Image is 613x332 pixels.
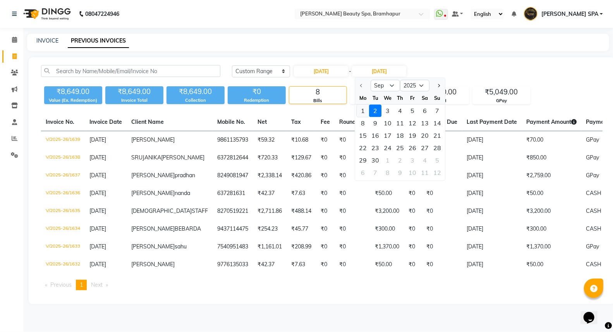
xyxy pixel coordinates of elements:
span: CASH [586,225,601,232]
div: Saturday, September 27, 2025 [419,142,431,154]
div: Friday, October 10, 2025 [407,166,419,179]
div: 5 [431,154,444,166]
td: [DATE] [462,220,522,238]
div: Sunday, September 7, 2025 [431,104,444,117]
b: 08047224946 [85,3,119,25]
div: Sunday, September 21, 2025 [431,129,444,142]
div: 18 [394,129,407,142]
span: Previous [50,281,72,288]
span: Client Name [131,118,164,125]
td: V/2025-26/1638 [41,149,85,167]
div: 1 [357,104,369,117]
div: Invoice Total [105,97,163,104]
td: ₹0 [316,238,335,256]
td: ₹129.67 [287,149,316,167]
span: [DATE] [89,225,106,232]
div: 3 [382,104,394,117]
div: 24 [382,142,394,154]
td: 9776135033 [213,256,253,274]
div: Monday, September 22, 2025 [357,142,369,154]
td: ₹0 [404,220,422,238]
div: Monday, September 8, 2025 [357,117,369,129]
div: 0 [350,87,408,98]
td: ₹300.00 [522,220,581,238]
span: [DATE] [89,136,106,143]
span: [PERSON_NAME] [131,172,175,179]
div: Monday, October 6, 2025 [357,166,369,179]
td: [DATE] [462,131,522,149]
td: [DATE] [462,238,522,256]
div: Th [394,92,407,104]
div: 21 [431,129,444,142]
td: ₹1,161.01 [253,238,287,256]
td: 9861135793 [213,131,253,149]
div: ₹5,049.00 [473,87,530,98]
div: 11 [394,117,407,129]
td: ₹2,338.14 [253,167,287,185]
span: STAFF [192,207,208,214]
td: 6372812644 [213,149,253,167]
span: Payment Amount [526,118,577,125]
td: ₹45.77 [287,220,316,238]
img: logo [20,3,73,25]
td: ₹0 [422,238,462,256]
td: [DATE] [462,167,522,185]
span: [DATE] [89,154,106,161]
div: Saturday, September 13, 2025 [419,117,431,129]
td: ₹0 [316,220,335,238]
div: 8 [289,87,347,98]
div: 2 [369,104,382,117]
div: GPay [473,98,530,104]
td: ₹300.00 [370,220,404,238]
td: ₹1,370.00 [370,238,404,256]
span: GPay [586,243,599,250]
div: Saturday, September 20, 2025 [419,129,431,142]
span: [PERSON_NAME] [131,136,175,143]
td: ₹1,370.00 [522,238,581,256]
td: ₹0 [335,220,370,238]
td: ₹0 [335,256,370,274]
div: Wednesday, September 24, 2025 [382,142,394,154]
div: ₹8,649.00 [105,86,163,97]
span: Tax [291,118,301,125]
span: SRUJANIKA [131,154,161,161]
div: We [382,92,394,104]
td: ₹50.00 [522,256,581,274]
div: 9 [394,166,407,179]
span: [PERSON_NAME] [161,154,204,161]
td: ₹0 [404,238,422,256]
td: ₹7.63 [287,256,316,274]
td: V/2025-26/1637 [41,167,85,185]
td: ₹59.32 [253,131,287,149]
div: Monday, September 15, 2025 [357,129,369,142]
td: ₹10.68 [287,131,316,149]
div: 28 [431,142,444,154]
div: Mo [357,92,369,104]
div: Thursday, September 18, 2025 [394,129,407,142]
span: sahu [175,243,187,250]
span: CASH [586,261,601,268]
td: [DATE] [462,149,522,167]
input: Search by Name/Mobile/Email/Invoice No [41,65,220,77]
span: CASH [586,207,601,214]
div: Tuesday, September 16, 2025 [369,129,382,142]
span: Fee [321,118,330,125]
div: Tuesday, September 23, 2025 [369,142,382,154]
div: Friday, September 19, 2025 [407,129,419,142]
span: CASH [586,190,601,197]
div: Fr [407,92,419,104]
div: Thursday, September 11, 2025 [394,117,407,129]
div: Wednesday, September 3, 2025 [382,104,394,117]
td: ₹0 [335,149,370,167]
select: Select year [400,80,430,91]
div: Friday, October 3, 2025 [407,154,419,166]
div: Thursday, September 4, 2025 [394,104,407,117]
span: Last Payment Date [467,118,517,125]
div: Wednesday, September 17, 2025 [382,129,394,142]
div: Sunday, October 5, 2025 [431,154,444,166]
td: ₹70.00 [522,131,581,149]
div: 23 [369,142,382,154]
td: [DATE] [462,256,522,274]
td: ₹720.33 [253,149,287,167]
div: Redemption [228,97,286,104]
